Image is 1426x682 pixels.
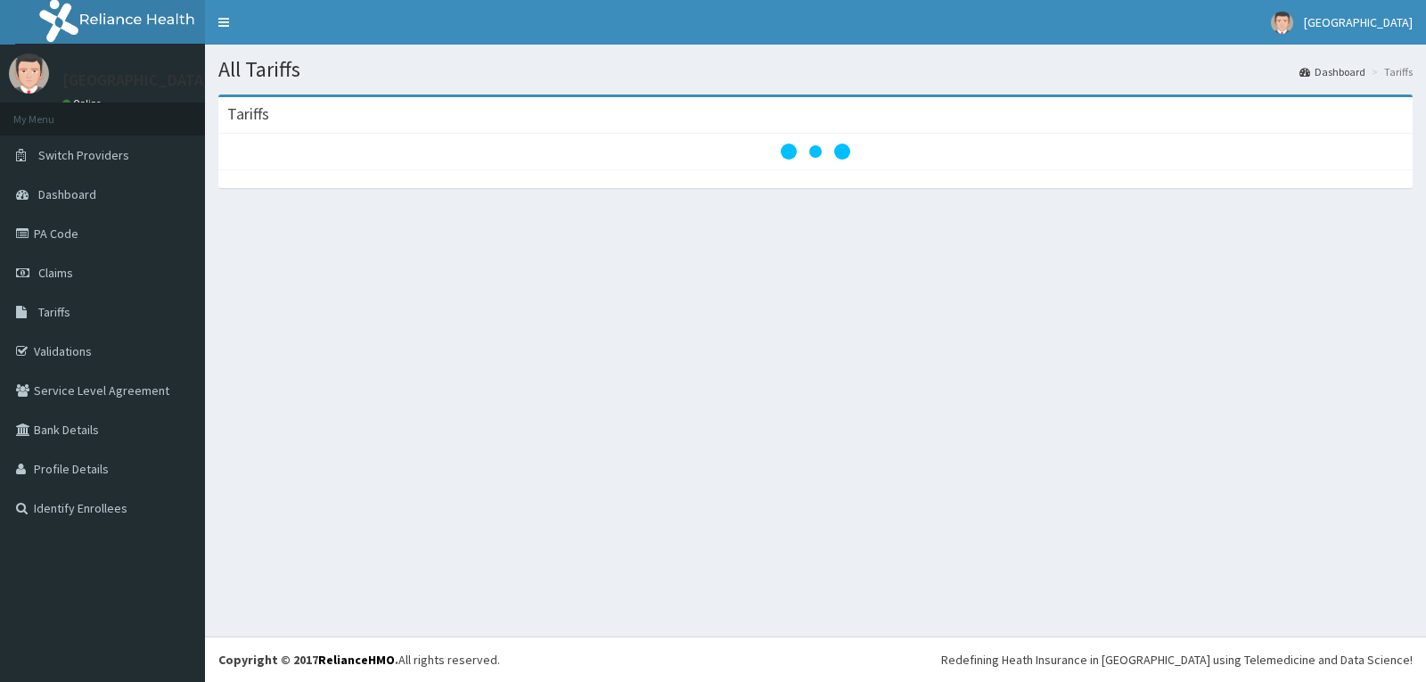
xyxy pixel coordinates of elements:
[780,116,851,187] svg: audio-loading
[1299,64,1365,79] a: Dashboard
[38,186,96,202] span: Dashboard
[1304,14,1413,30] span: [GEOGRAPHIC_DATA]
[9,53,49,94] img: User Image
[38,265,73,281] span: Claims
[62,97,105,110] a: Online
[205,637,1426,682] footer: All rights reserved.
[218,652,398,668] strong: Copyright © 2017 .
[38,147,129,163] span: Switch Providers
[227,106,269,122] h3: Tariffs
[941,651,1413,669] div: Redefining Heath Insurance in [GEOGRAPHIC_DATA] using Telemedicine and Data Science!
[62,72,209,88] p: [GEOGRAPHIC_DATA]
[218,58,1413,81] h1: All Tariffs
[38,304,70,320] span: Tariffs
[1367,64,1413,79] li: Tariffs
[318,652,395,668] a: RelianceHMO
[1271,12,1293,34] img: User Image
